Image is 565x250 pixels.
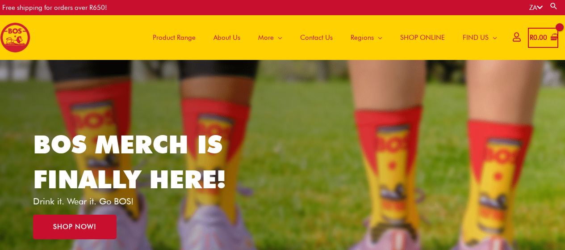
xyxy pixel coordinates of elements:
bdi: 0.00 [530,34,547,42]
a: BOS MERCH IS FINALLY HERE! [33,129,226,194]
span: More [258,24,274,51]
a: SHOP NOW! [33,215,117,239]
a: SHOP ONLINE [391,15,454,60]
nav: Site Navigation [137,15,506,60]
a: About Us [205,15,249,60]
p: Drink it. Wear it. Go BOS! [33,197,239,206]
span: FIND US [463,24,489,51]
span: Product Range [153,24,196,51]
a: Regions [342,15,391,60]
span: Contact Us [300,24,333,51]
span: Regions [351,24,374,51]
a: Product Range [144,15,205,60]
span: SHOP ONLINE [400,24,445,51]
span: SHOP NOW! [53,224,96,230]
a: More [249,15,291,60]
a: ZA [529,4,543,12]
a: View Shopping Cart, empty [528,28,558,48]
span: About Us [213,24,240,51]
a: Contact Us [291,15,342,60]
a: Search button [549,2,558,10]
span: R [530,34,533,42]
